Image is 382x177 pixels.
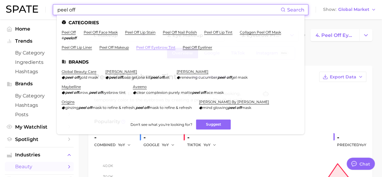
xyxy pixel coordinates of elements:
[105,75,169,80] div: ,
[201,90,205,95] em: off
[133,84,147,89] a: aveeno
[316,32,354,38] span: 4. peel off eyebrow tint
[73,75,74,80] span: -
[143,133,179,142] div: -
[159,75,164,80] em: off
[15,50,63,56] span: by Category
[118,141,131,149] button: YoY
[5,135,74,144] a: Spotlight
[15,26,63,32] span: Home
[337,141,366,149] span: Predicted
[240,30,281,34] a: collagen peel off mask
[183,45,212,50] a: peel off eyeliner
[203,105,228,110] span: mind glowing
[5,24,74,34] a: Home
[5,37,74,46] button: Trends
[226,75,231,80] em: off
[359,29,372,41] button: Change Category
[287,7,304,13] span: Search
[149,105,192,110] span: mask to refine & refresh
[310,29,359,41] a: 4. peel off eyebrow tint
[15,124,63,130] span: My Watchlist
[5,48,74,57] a: by Category
[199,100,269,104] a: [PERSON_NAME] by [PERSON_NAME]
[15,38,63,44] span: Trends
[15,152,63,158] span: Industries
[109,75,117,80] em: peel
[236,105,241,110] em: off
[65,90,73,95] em: peel
[204,30,233,34] a: peel off lip tint
[92,105,135,110] span: mask to refine & refresh
[5,57,74,67] a: Ingredients
[322,6,377,14] button: ShowGlobal Market
[138,75,151,80] span: one kill
[15,164,63,169] span: beauty
[122,75,137,80] span: base gel
[62,30,76,34] a: peel off
[94,141,135,149] div: combined
[217,75,225,80] em: peel
[98,90,102,95] em: off
[62,45,92,50] a: peel off lip liner
[319,72,366,82] button: Export Data
[6,5,38,13] img: SPATE
[136,90,192,95] span: clear complexion purely matte
[65,105,79,110] span: ginzing
[5,150,74,159] button: Industries
[105,69,137,74] a: [PERSON_NAME]
[330,74,356,80] span: Export Data
[84,30,118,34] a: peel off face mask
[79,90,88,95] span: brow
[62,69,96,74] a: global beauty care
[228,105,236,110] em: peel
[62,59,300,64] li: Brands
[62,100,75,104] a: origins
[130,122,192,127] span: Don't see what you're looking for?
[89,90,97,95] em: peel
[5,79,74,88] button: Brands
[5,67,74,76] a: Hashtags
[163,30,197,34] a: peel off nail polish
[64,36,76,40] em: peeloff
[5,91,74,100] a: by Category
[87,105,92,110] em: off
[118,142,125,147] span: YoY
[74,75,79,80] em: off
[204,141,217,149] button: YoY
[204,142,210,147] span: YoY
[5,122,74,132] a: My Watchlist
[143,141,179,149] div: GOOGLE
[192,90,200,95] em: peel
[187,133,220,142] div: -
[231,75,248,80] span: gel mask
[15,81,63,87] span: Brands
[65,75,73,80] em: peel
[62,20,300,25] li: Categories
[94,133,135,142] div: -
[151,75,158,80] em: peel
[74,90,79,95] em: off
[162,141,175,149] button: YoY
[144,105,149,110] em: off
[136,105,143,110] em: peel
[337,133,366,142] div: -
[15,102,63,108] span: Hashtags
[62,36,64,40] span: #
[225,75,226,80] span: -
[62,84,81,89] a: maybelline
[15,112,63,117] span: Posts
[196,120,231,129] button: Suggest
[241,105,251,110] span: mask
[102,90,126,95] span: eyebrow tint
[15,93,63,99] span: by Category
[62,90,126,95] div: ,
[99,45,129,50] a: peel off makeup
[162,142,169,147] span: YoY
[79,105,86,110] em: peel
[15,136,63,142] span: Spotlight
[117,75,122,80] em: off
[125,30,156,34] a: peel off lip stain
[180,75,217,80] span: renewing cucumber
[79,75,98,80] span: gold mask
